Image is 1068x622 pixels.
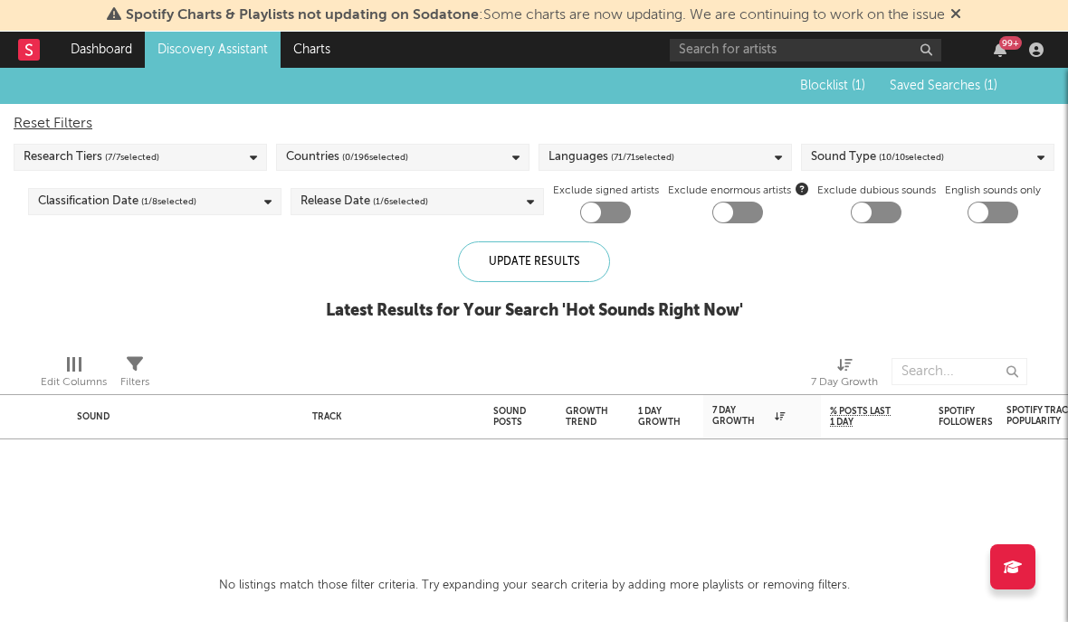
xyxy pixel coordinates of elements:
[945,180,1041,202] label: English sounds only
[811,349,878,401] div: 7 Day Growth
[670,39,941,61] input: Search for artists
[566,406,611,428] div: Growth Trend
[126,8,479,23] span: Spotify Charts & Playlists not updating on Sodatone
[817,180,936,202] label: Exclude dubious sounds
[58,32,145,68] a: Dashboard
[852,80,865,92] span: ( 1 )
[105,146,159,168] span: ( 7 / 7 selected)
[120,349,149,401] div: Filters
[830,406,893,428] span: % Posts Last 1 Day
[638,406,681,428] div: 1 Day Growth
[999,36,1022,50] div: 99 +
[892,358,1027,385] input: Search...
[145,32,281,68] a: Discovery Assistant
[879,146,944,168] span: ( 10 / 10 selected)
[811,146,944,168] div: Sound Type
[811,372,878,393] div: 7 Day Growth
[41,349,107,401] div: Edit Columns
[548,146,674,168] div: Languages
[796,180,808,197] button: Exclude enormous artists
[300,191,428,212] div: Release Date
[668,180,808,202] span: Exclude enormous artists
[77,411,285,422] div: Sound
[553,180,659,202] label: Exclude signed artists
[14,113,1054,135] div: Reset Filters
[939,406,993,428] div: Spotify Followers
[950,8,961,23] span: Dismiss
[373,191,428,212] span: ( 1 / 6 selected)
[611,146,674,168] span: ( 71 / 71 selected)
[24,146,159,168] div: Research Tiers
[984,80,997,92] span: ( 1 )
[884,79,997,93] button: Saved Searches (1)
[219,575,850,597] div: No listings match those filter criteria. Try expanding your search criteria by adding more playli...
[712,405,785,427] div: 7 Day Growth
[890,80,997,92] span: Saved Searches
[38,191,196,212] div: Classification Date
[800,80,865,92] span: Blocklist
[994,42,1006,57] button: 99+
[326,300,743,322] div: Latest Results for Your Search ' Hot Sounds Right Now '
[281,32,343,68] a: Charts
[342,146,408,168] span: ( 0 / 196 selected)
[312,411,466,422] div: Track
[458,241,610,282] div: Update Results
[493,406,526,428] div: Sound Posts
[286,146,408,168] div: Countries
[120,372,149,393] div: Filters
[41,372,107,393] div: Edit Columns
[126,8,945,23] span: : Some charts are now updating. We are continuing to work on the issue
[141,191,196,212] span: ( 1 / 8 selected)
